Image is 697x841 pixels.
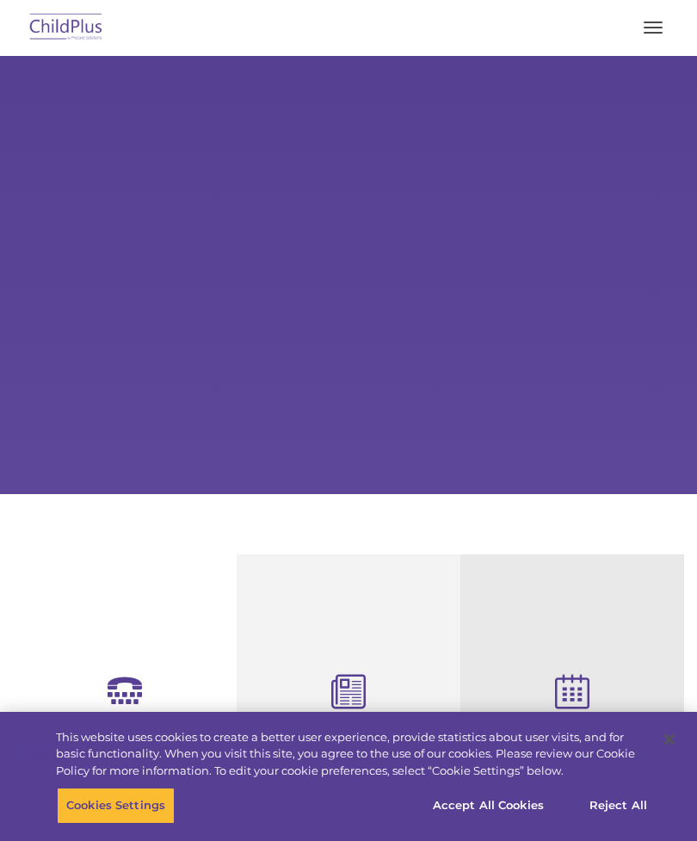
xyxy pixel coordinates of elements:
button: Reject All [564,788,672,824]
button: Close [651,720,688,758]
button: Cookies Settings [57,788,175,824]
img: ChildPlus by Procare Solutions [26,8,107,48]
button: Accept All Cookies [423,788,553,824]
div: This website uses cookies to create a better user experience, provide statistics about user visit... [56,729,649,780]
